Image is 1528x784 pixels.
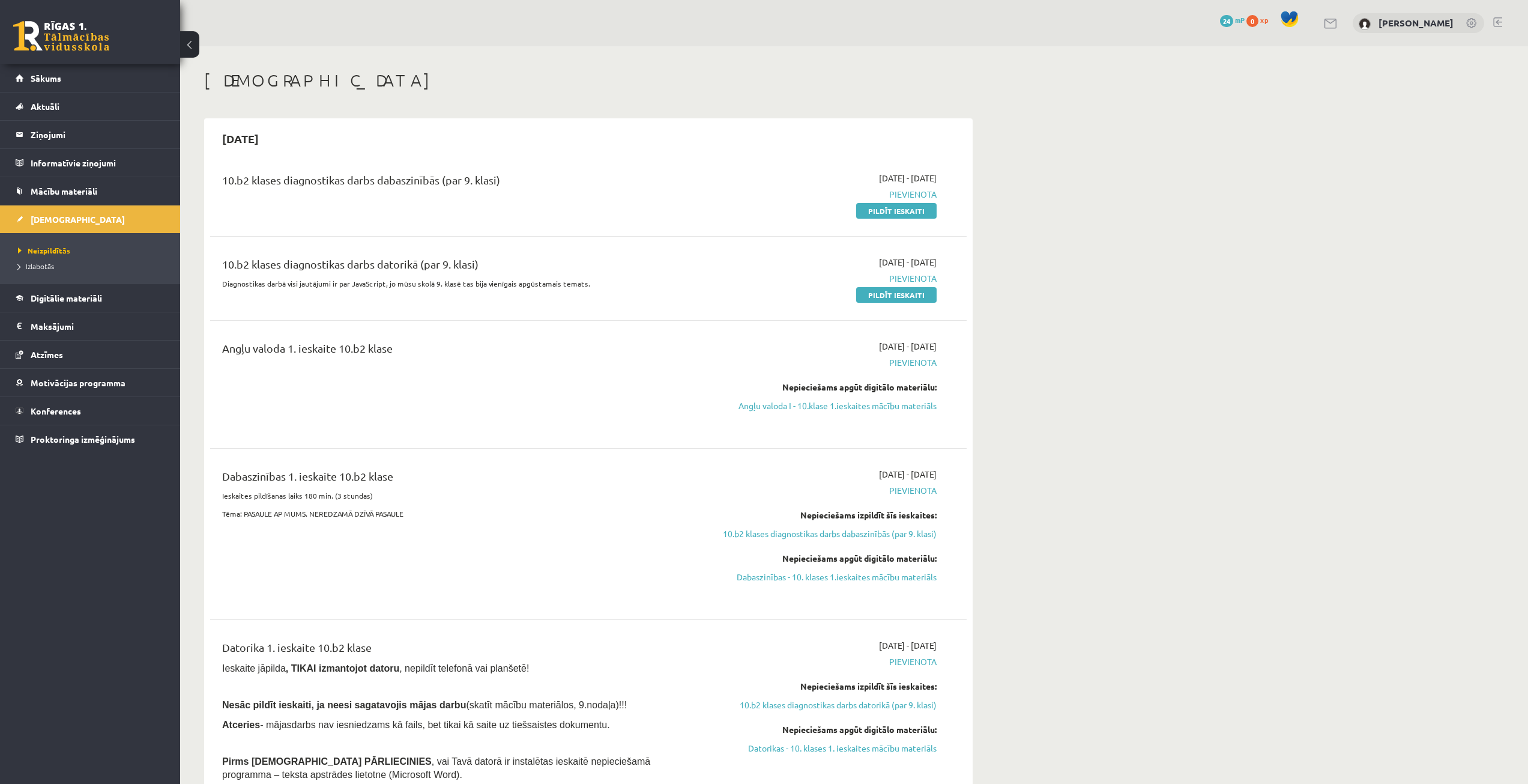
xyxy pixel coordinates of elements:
a: Digitālie materiāli [16,284,165,312]
a: Maksājumi [16,312,165,340]
span: [DATE] - [DATE] [879,256,937,269]
span: Atzīmes [31,349,63,360]
span: xp [1260,15,1268,25]
div: Datorika 1. ieskaite 10.b2 klase [222,639,692,661]
a: [DEMOGRAPHIC_DATA] [16,205,165,233]
span: 0 [1246,15,1258,27]
a: Angļu valoda I - 10.klase 1.ieskaites mācību materiāls [710,400,937,412]
div: Nepieciešams izpildīt šīs ieskaites: [710,680,937,693]
span: 24 [1220,15,1233,27]
a: Ziņojumi [16,121,165,148]
legend: Informatīvie ziņojumi [31,149,165,177]
h1: [DEMOGRAPHIC_DATA] [204,70,973,91]
div: Dabaszinības 1. ieskaite 10.b2 klase [222,468,692,490]
a: Proktoringa izmēģinājums [16,425,165,453]
span: Motivācijas programma [31,377,125,388]
span: Izlabotās [18,261,54,271]
a: Mācību materiāli [16,177,165,205]
div: 10.b2 klases diagnostikas darbs dabaszinībās (par 9. klasi) [222,172,692,194]
a: [PERSON_NAME] [1379,17,1454,29]
div: Nepieciešams izpildīt šīs ieskaites: [710,509,937,521]
a: 0 xp [1246,15,1274,25]
span: Nesāc pildīt ieskaiti, ja neesi sagatavojis mājas darbu [222,700,466,710]
a: Rīgas 1. Tālmācības vidusskola [13,21,109,51]
a: Izlabotās [18,261,168,272]
div: 10.b2 klases diagnostikas darbs datorikā (par 9. klasi) [222,256,692,278]
span: Sākums [31,73,61,84]
span: Pievienota [710,188,937,201]
a: Atzīmes [16,341,165,368]
a: 10.b2 klases diagnostikas darbs dabaszinībās (par 9. klasi) [710,527,937,540]
span: , vai Tavā datorā ir instalētas ieskaitē nepieciešamā programma – teksta apstrādes lietotne (Micr... [222,756,650,780]
p: Ieskaites pildīšanas laiks 180 min. (3 stundas) [222,490,692,501]
a: Aktuāli [16,93,165,120]
span: Pievienota [710,356,937,369]
img: Diāna Mežecka [1359,18,1371,30]
span: [DATE] - [DATE] [879,639,937,652]
span: Proktoringa izmēģinājums [31,434,135,445]
a: Pildīt ieskaiti [856,287,937,303]
span: [DATE] - [DATE] [879,172,937,184]
legend: Ziņojumi [31,121,165,148]
a: 10.b2 klases diagnostikas darbs datorikā (par 9. klasi) [710,699,937,711]
b: , TIKAI izmantojot datoru [286,663,399,673]
span: [DEMOGRAPHIC_DATA] [31,214,125,225]
span: - mājasdarbs nav iesniedzams kā fails, bet tikai kā saite uz tiešsaistes dokumentu. [222,720,610,730]
span: mP [1235,15,1245,25]
a: Sākums [16,64,165,92]
a: Pildīt ieskaiti [856,203,937,219]
p: Tēma: PASAULE AP MUMS. NEREDZAMĀ DZĪVĀ PASAULE [222,508,692,519]
span: Konferences [31,406,81,416]
span: Pievienota [710,655,937,668]
div: Nepieciešams apgūt digitālo materiālu: [710,723,937,736]
span: [DATE] - [DATE] [879,468,937,481]
p: Diagnostikas darbā visi jautājumi ir par JavaScript, jo mūsu skolā 9. klasē tas bija vienīgais ap... [222,278,692,289]
b: Atceries [222,720,260,730]
span: Mācību materiāli [31,186,97,196]
span: Pirms [DEMOGRAPHIC_DATA] PĀRLIECINIES [222,756,432,767]
div: Nepieciešams apgūt digitālo materiālu: [710,381,937,394]
span: Ieskaite jāpilda , nepildīt telefonā vai planšetē! [222,663,529,673]
a: Motivācijas programma [16,369,165,397]
h2: [DATE] [210,124,271,153]
legend: Maksājumi [31,312,165,340]
span: Pievienota [710,272,937,285]
span: (skatīt mācību materiālos, 9.nodaļa)!!! [466,700,627,710]
a: Neizpildītās [18,245,168,256]
span: Aktuāli [31,101,59,112]
div: Nepieciešams apgūt digitālo materiālu: [710,552,937,565]
div: Angļu valoda 1. ieskaite 10.b2 klase [222,340,692,362]
span: Pievienota [710,484,937,497]
span: Neizpildītās [18,246,70,255]
a: Dabaszinības - 10. klases 1.ieskaites mācību materiāls [710,571,937,583]
span: Digitālie materiāli [31,293,102,303]
a: 24 mP [1220,15,1245,25]
a: Konferences [16,397,165,425]
span: [DATE] - [DATE] [879,340,937,353]
a: Informatīvie ziņojumi [16,149,165,177]
a: Datorikas - 10. klases 1. ieskaites mācību materiāls [710,742,937,755]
